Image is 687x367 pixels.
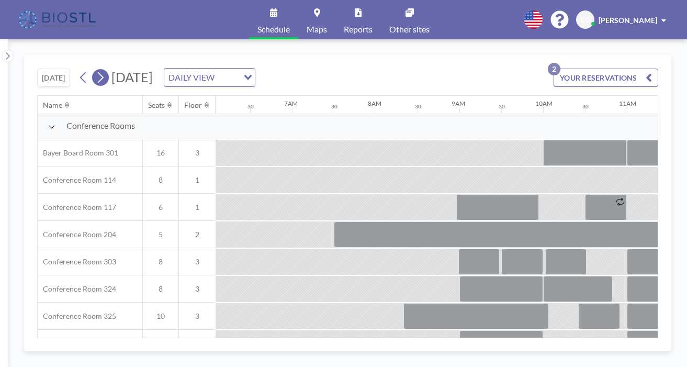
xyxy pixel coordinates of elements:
[166,71,217,84] span: DAILY VIEW
[38,257,116,266] span: Conference Room 303
[179,175,216,185] span: 1
[111,69,153,85] span: [DATE]
[38,175,116,185] span: Conference Room 114
[179,148,216,158] span: 3
[43,101,62,110] div: Name
[37,69,70,87] button: [DATE]
[38,312,116,321] span: Conference Room 325
[599,16,657,25] span: [PERSON_NAME]
[143,257,178,266] span: 8
[148,101,165,110] div: Seats
[247,103,254,110] div: 30
[179,203,216,212] span: 1
[307,25,327,34] span: Maps
[179,284,216,294] span: 3
[535,99,553,107] div: 10AM
[548,63,560,75] p: 2
[554,69,658,87] button: YOUR RESERVATIONS2
[143,230,178,239] span: 5
[143,312,178,321] span: 10
[344,25,373,34] span: Reports
[499,103,505,110] div: 30
[415,103,421,110] div: 30
[38,203,116,212] span: Conference Room 117
[581,15,590,25] span: EG
[389,25,430,34] span: Other sites
[184,101,202,110] div: Floor
[452,99,465,107] div: 9AM
[38,284,116,294] span: Conference Room 324
[284,99,298,107] div: 7AM
[257,25,290,34] span: Schedule
[368,99,381,107] div: 8AM
[179,230,216,239] span: 2
[38,148,118,158] span: Bayer Board Room 301
[143,284,178,294] span: 8
[179,257,216,266] span: 3
[582,103,589,110] div: 30
[143,175,178,185] span: 8
[179,312,216,321] span: 3
[331,103,337,110] div: 30
[619,99,636,107] div: 11AM
[17,9,100,30] img: organization-logo
[38,230,116,239] span: Conference Room 204
[164,69,255,86] div: Search for option
[143,203,178,212] span: 6
[143,148,178,158] span: 16
[66,120,135,131] span: Conference Rooms
[218,71,238,84] input: Search for option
